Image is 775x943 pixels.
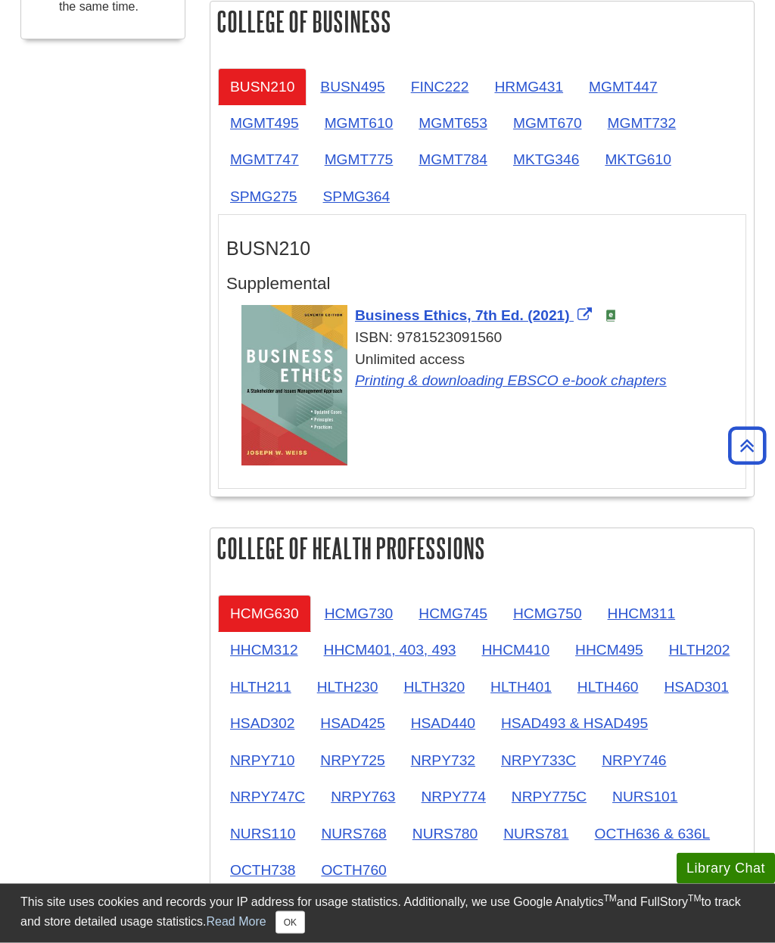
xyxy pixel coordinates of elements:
[723,435,771,456] a: Back to Top
[275,911,305,934] button: Close
[657,632,742,669] a: HLTH202
[218,596,311,633] a: HCMG630
[312,632,468,669] a: HHCM401, 403, 493
[593,142,683,179] a: MKTG610
[501,105,594,142] a: MGMT670
[590,742,678,780] a: NRPY746
[688,893,701,904] sup: TM
[355,373,667,389] a: Link opens in new window
[577,69,670,106] a: MGMT447
[308,69,397,106] a: BUSN495
[241,306,347,466] img: Cover Art
[218,816,307,853] a: NURS110
[305,669,391,706] a: HLTH230
[308,742,397,780] a: NRPY725
[605,310,617,322] img: e-Book
[399,705,487,742] a: HSAD440
[206,915,266,928] a: Read More
[406,105,500,142] a: MGMT653
[226,275,738,294] h4: Supplemental
[218,669,303,706] a: HLTH211
[309,816,398,853] a: NURS768
[241,328,738,350] div: ISBN: 9781523091560
[308,705,397,742] a: HSAD425
[218,852,307,889] a: OCTH738
[218,705,307,742] a: HSAD302
[399,742,487,780] a: NRPY732
[400,816,490,853] a: NURS780
[218,742,307,780] a: NRPY710
[406,142,500,179] a: MGMT784
[319,779,407,816] a: NRPY763
[210,2,754,42] h2: College of Business
[470,632,562,669] a: HHCM410
[677,853,775,884] button: Library Chat
[313,596,406,633] a: HCMG730
[489,742,588,780] a: NRPY733C
[565,669,651,706] a: HLTH460
[226,238,738,260] h3: BUSN210
[489,705,660,742] a: HSAD493 & HSAD495
[218,779,317,816] a: NRPY747C
[600,779,689,816] a: NURS101
[596,105,689,142] a: MGMT732
[313,142,406,179] a: MGMT775
[583,816,723,853] a: OCTH636 & 636L
[500,779,599,816] a: NRPY775C
[241,350,738,415] div: Unlimited access
[313,105,406,142] a: MGMT610
[603,893,616,904] sup: TM
[652,669,741,706] a: HSAD301
[391,669,477,706] a: HLTH320
[355,308,570,324] span: Business Ethics, 7th Ed. (2021)
[218,105,311,142] a: MGMT495
[491,816,580,853] a: NURS781
[563,632,655,669] a: HHCM495
[218,632,310,669] a: HHCM312
[399,69,481,106] a: FINC222
[478,669,564,706] a: HLTH401
[482,69,575,106] a: HRMG431
[596,596,688,633] a: HHCM311
[218,69,307,106] a: BUSN210
[20,893,755,934] div: This site uses cookies and records your IP address for usage statistics. Additionally, we use Goo...
[218,179,310,216] a: SPMG275
[210,529,754,569] h2: College of Health Professions
[309,852,398,889] a: OCTH760
[311,179,403,216] a: SPMG364
[501,142,591,179] a: MKTG346
[409,779,498,816] a: NRPY774
[406,596,500,633] a: HCMG745
[355,308,596,324] a: Link opens in new window
[501,596,594,633] a: HCMG750
[218,142,311,179] a: MGMT747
